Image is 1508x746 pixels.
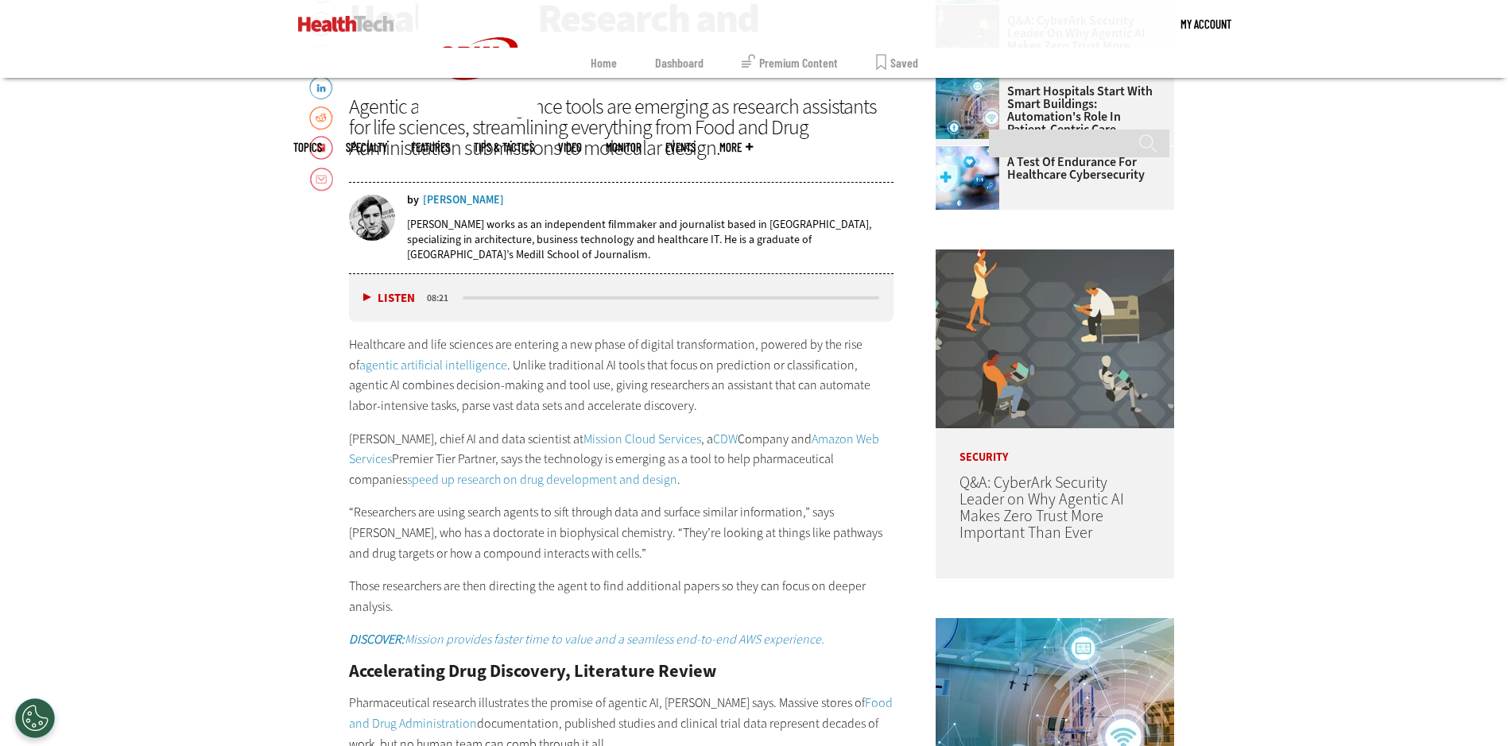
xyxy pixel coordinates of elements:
[876,48,918,78] a: Saved
[719,141,753,153] span: More
[424,291,460,305] div: duration
[349,663,894,680] h2: Accelerating Drug Discovery, Literature Review
[936,428,1174,463] p: Security
[407,471,677,488] a: speed up research on drug development and design
[349,631,824,647] a: DISCOVER:Mission provides faster time to value and a seamless end-to-end AWS experience.
[936,146,999,210] img: Healthcare cybersecurity
[349,631,405,647] strong: DISCOVER:
[349,274,894,322] div: media player
[423,195,504,206] a: [PERSON_NAME]
[655,48,704,78] a: Dashboard
[293,141,322,153] span: Topics
[363,292,415,304] button: Listen
[349,429,894,490] p: [PERSON_NAME], chief AI and data scientist at , a Company and Premier Tier Partner, says the tech...
[411,141,450,153] a: Features
[359,357,507,373] a: agentic artificial intelligence
[606,141,642,153] a: MonITor
[742,48,838,78] a: Premium Content
[346,141,387,153] span: Specialty
[713,431,738,447] a: CDW
[665,141,696,153] a: Events
[407,217,894,262] p: [PERSON_NAME] works as an independent filmmaker and journalist based in [GEOGRAPHIC_DATA], specia...
[349,631,824,647] em: Mission provides faster time to value and a seamless end-to-end AWS experience.
[349,334,894,416] p: Healthcare and life sciences are entering a new phase of digital transformation, powered by the r...
[15,698,55,738] button: Open Preferences
[349,195,395,241] img: nathan eddy
[407,195,419,206] span: by
[474,141,534,153] a: Tips & Tactics
[959,472,1124,543] a: Q&A: CyberArk Security Leader on Why Agentic AI Makes Zero Trust More Important Than Ever
[298,16,394,32] img: Home
[583,431,701,447] a: Mission Cloud Services
[591,48,617,78] a: Home
[558,141,582,153] a: Video
[349,502,894,563] p: “Researchers are using search agents to sift through data and surface similar information,” says ...
[936,156,1165,181] a: A Test of Endurance for Healthcare Cybersecurity
[349,576,894,617] p: Those researchers are then directing the agent to find additional papers so they can focus on dee...
[15,698,55,738] div: Cookies Settings
[936,146,1007,159] a: Healthcare cybersecurity
[349,694,893,732] a: Food and Drug Administration
[936,249,1174,428] img: Group of humans and robots accessing a network
[418,105,537,122] a: CDW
